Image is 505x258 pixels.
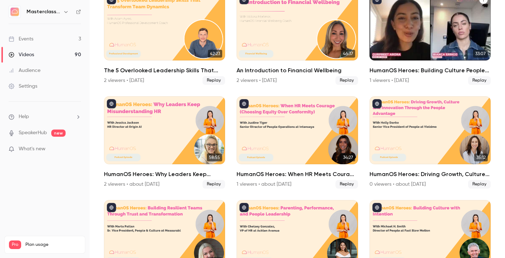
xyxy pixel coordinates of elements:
li: help-dropdown-opener [9,113,81,121]
a: 58:55HumanOS Heroes: Why Leaders Keep Misunderstanding HR2 viewers • about [DATE]Replay [104,96,225,189]
div: 2 viewers • about [DATE] [104,181,159,188]
button: published [239,99,249,108]
div: 2 viewers • [DATE] [237,77,277,84]
span: Replay [203,76,225,85]
h2: An Introduction to Financial Wellbeing [237,66,358,75]
li: HumanOS Heroes: Why Leaders Keep Misunderstanding HR [104,96,225,189]
span: 35:12 [474,154,488,161]
button: published [239,203,249,212]
span: 42:23 [208,50,222,58]
a: 35:12HumanOS Heroes: Driving Growth, Culture and Innovation Through the People Advantage0 viewers... [370,96,491,189]
span: 58:55 [207,154,222,161]
h2: HumanOS Heroes: Driving Growth, Culture and Innovation Through the People Advantage [370,170,491,179]
a: 34:27HumanOS Heroes: When HR Meets Courage (Choosing Equity Over Conformity)1 viewers • about [DA... [237,96,358,189]
button: published [107,99,116,108]
img: Masterclass Channel [9,6,20,18]
span: Help [19,113,29,121]
span: Replay [335,180,358,189]
div: Events [9,35,33,43]
div: Audience [9,67,41,74]
a: SpeakerHub [19,129,47,137]
span: new [51,130,66,137]
div: Settings [9,83,37,90]
span: Pro [9,240,21,249]
span: Replay [468,180,491,189]
span: What's new [19,145,46,153]
iframe: Noticeable Trigger [72,146,81,152]
span: Replay [335,76,358,85]
span: 46:37 [341,50,355,58]
span: Replay [203,180,225,189]
h6: Masterclass Channel [27,8,60,15]
li: HumanOS Heroes: When HR Meets Courage (Choosing Equity Over Conformity) [237,96,358,189]
div: 2 viewers • [DATE] [104,77,144,84]
span: 34:27 [341,154,355,161]
span: Plan usage [25,242,81,248]
h2: HumanOS Heroes: When HR Meets Courage (Choosing Equity Over Conformity) [237,170,358,179]
div: Videos [9,51,34,58]
button: published [372,99,382,108]
span: Replay [468,76,491,85]
h2: HumanOS Heroes: Why Leaders Keep Misunderstanding HR [104,170,225,179]
span: 33:07 [473,50,488,58]
div: 1 viewers • about [DATE] [237,181,291,188]
div: 0 viewers • about [DATE] [370,181,426,188]
h2: The 5 Overlooked Leadership Skills That Transform Team Dynamics [104,66,225,75]
li: HumanOS Heroes: Driving Growth, Culture and Innovation Through the People Advantage [370,96,491,189]
button: published [107,203,116,212]
div: 1 viewers • [DATE] [370,77,409,84]
h2: HumanOS Heroes: Building Culture People Choose to Stay In [370,66,491,75]
button: published [372,203,382,212]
